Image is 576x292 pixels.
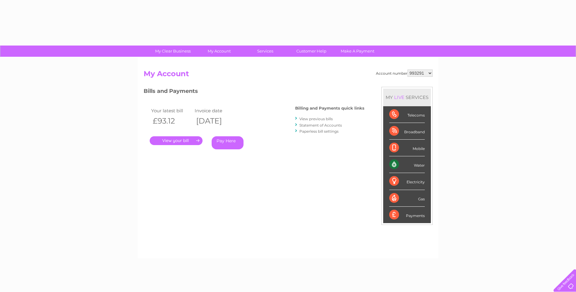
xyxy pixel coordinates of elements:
[389,156,425,173] div: Water
[332,46,383,57] a: Make A Payment
[295,106,364,110] h4: Billing and Payments quick links
[393,94,406,100] div: LIVE
[150,136,203,145] a: .
[299,129,339,134] a: Paperless bill settings
[150,107,193,115] td: Your latest bill
[299,123,342,127] a: Statement of Accounts
[389,173,425,190] div: Electricity
[286,46,336,57] a: Customer Help
[299,117,333,121] a: View previous bills
[376,70,433,77] div: Account number
[383,89,431,106] div: MY SERVICES
[144,70,433,81] h2: My Account
[389,207,425,223] div: Payments
[389,140,425,156] div: Mobile
[193,107,237,115] td: Invoice date
[212,136,244,149] a: Pay Here
[240,46,290,57] a: Services
[148,46,198,57] a: My Clear Business
[389,190,425,207] div: Gas
[150,115,193,127] th: £93.12
[389,123,425,140] div: Broadband
[389,106,425,123] div: Telecoms
[193,115,237,127] th: [DATE]
[144,87,364,97] h3: Bills and Payments
[194,46,244,57] a: My Account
